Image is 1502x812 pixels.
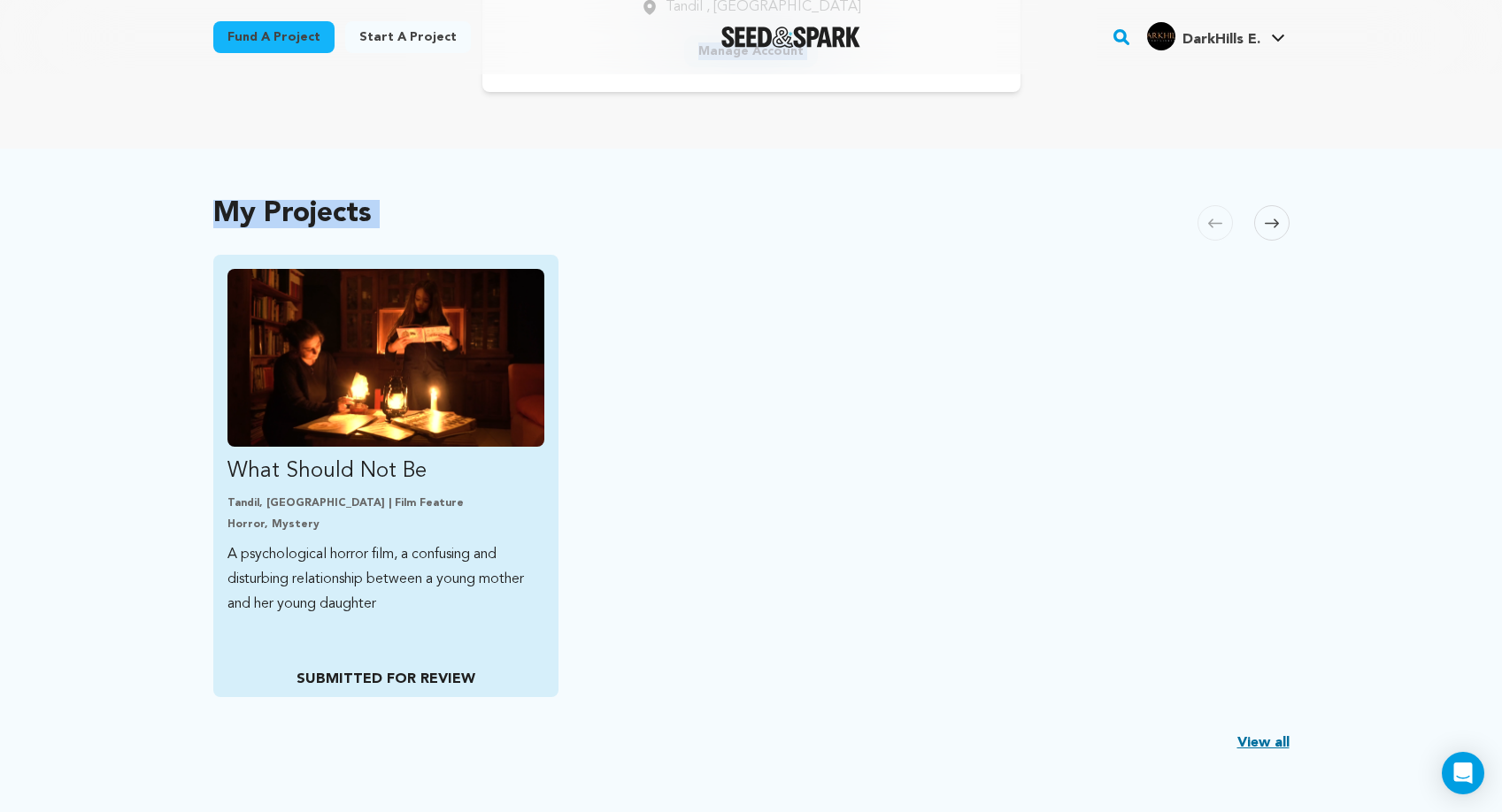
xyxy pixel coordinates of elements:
[213,202,372,226] h2: My Projects
[345,21,471,53] a: Start a project
[1182,33,1260,47] span: DarkHills E.
[227,542,545,617] p: A psychological horror film, a confusing and disturbing relationship between a young mother and h...
[227,269,545,617] a: Fund What Should Not Be
[1144,19,1289,56] span: DarkHills E.'s Profile
[227,496,545,510] p: Tandil, [GEOGRAPHIC_DATA] | Film Feature
[1442,752,1484,794] div: Open Intercom Messenger
[1147,22,1260,50] div: DarkHills E.'s Profile
[721,27,860,48] img: Seed&Spark Logo Dark Mode
[227,457,545,486] p: What Should Not Be
[1147,22,1175,50] img: b43f3a461490f4a4.jpg
[213,21,335,53] a: Fund a project
[1237,732,1290,754] a: View all
[227,669,544,690] p: SUBMITTED FOR REVIEW
[227,517,545,532] p: Horror, Mystery
[721,27,860,48] a: Seed&Spark Homepage
[1144,19,1289,50] a: DarkHills E.'s Profile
